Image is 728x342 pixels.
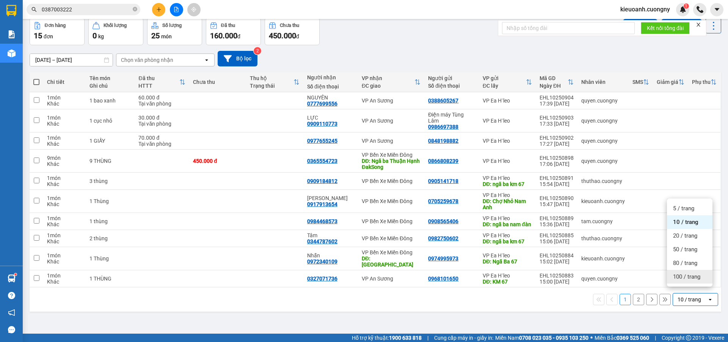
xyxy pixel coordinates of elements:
[30,54,113,66] input: Select a date range.
[307,138,337,144] div: 0977655245
[307,201,337,207] div: 0917913654
[138,95,185,101] div: 60.000 đ
[307,178,337,184] div: 0909184812
[540,232,574,238] div: EHL10250885
[47,215,82,221] div: 1 món
[581,118,625,124] div: quyen.cuongny
[620,294,631,305] button: 1
[89,235,131,241] div: 2 thùng
[483,181,532,187] div: DĐ: ngã ba km 67
[519,335,588,341] strong: 0708 023 035 - 0935 103 250
[138,83,179,89] div: HTTT
[685,3,687,9] span: 1
[47,161,82,167] div: Khác
[8,326,15,333] span: message
[362,198,420,204] div: VP Bến Xe Miền Đông
[362,255,420,268] div: DĐ: Cầu Ông Bố
[617,335,649,341] strong: 0369 525 060
[89,158,131,164] div: 9 THÙNG
[89,218,131,224] div: 1 thùng
[47,155,82,161] div: 9 món
[44,33,53,39] span: đơn
[362,218,420,224] div: VP Bến Xe Miền Đông
[688,72,720,92] th: Toggle SortBy
[540,121,574,127] div: 17:33 [DATE]
[540,135,574,141] div: EHL10250902
[133,7,137,11] span: close-circle
[47,238,82,244] div: Khác
[673,246,697,253] span: 50 / trang
[540,181,574,187] div: 15:54 [DATE]
[162,23,182,28] div: Số lượng
[307,218,337,224] div: 0984468573
[540,141,574,147] div: 17:27 [DATE]
[138,141,185,147] div: Tại văn phòng
[30,18,85,45] button: Đơn hàng15đơn
[47,195,82,201] div: 1 món
[581,276,625,282] div: quyen.cuongny
[483,273,532,279] div: VP Ea H`leo
[47,95,82,101] div: 1 món
[8,274,16,282] img: warehouse-icon
[483,192,532,198] div: VP Ea H`leo
[250,75,293,81] div: Thu hộ
[428,255,458,262] div: 0974995973
[170,3,183,16] button: file-add
[147,18,202,45] button: Số lượng25món
[540,215,574,221] div: EHL10250889
[710,3,723,16] button: caret-down
[483,118,532,124] div: VP Ea H`leo
[581,79,625,85] div: Nhân viên
[34,31,42,40] span: 15
[307,238,337,244] div: 0344787602
[633,294,644,305] button: 2
[193,158,242,164] div: 450.000 đ
[135,72,189,92] th: Toggle SortBy
[697,6,703,13] img: phone-icon
[540,101,574,107] div: 17:39 [DATE]
[483,215,532,221] div: VP Ea H`leo
[47,181,82,187] div: Khác
[47,221,82,227] div: Khác
[428,276,458,282] div: 0968101650
[428,198,458,204] div: 0705259678
[6,5,16,16] img: logo-vxr
[42,5,131,14] input: Tìm tên, số ĐT hoặc mã đơn
[161,33,172,39] span: món
[307,74,354,80] div: Người nhận
[581,138,625,144] div: quyen.cuongny
[679,6,686,13] img: icon-new-feature
[362,138,420,144] div: VP An Sương
[536,72,577,92] th: Toggle SortBy
[8,30,16,38] img: solution-icon
[93,31,97,40] span: 0
[590,336,593,339] span: ⚪️
[47,101,82,107] div: Khác
[362,158,420,170] div: DĐ: Ngã ba Thuận Hạnh ĐakSong
[483,75,526,81] div: VP gửi
[641,22,690,34] button: Kết nối tổng đài
[653,72,688,92] th: Toggle SortBy
[307,258,337,265] div: 0972340109
[47,135,82,141] div: 1 món
[434,334,493,342] span: Cung cấp máy in - giấy in:
[246,72,303,92] th: Toggle SortBy
[362,98,420,104] div: VP An Sương
[47,115,82,121] div: 1 món
[595,334,649,342] span: Miền Bắc
[483,252,532,258] div: VP Ea H`leo
[483,138,532,144] div: VP Ea H`leo
[133,6,137,13] span: close-circle
[696,22,701,27] span: close
[296,33,299,39] span: đ
[581,178,625,184] div: thuthao.cuongny
[427,334,428,342] span: |
[307,158,337,164] div: 0365554723
[362,249,420,255] div: VP Bến Xe Miền Đông
[307,276,337,282] div: 0327071736
[483,279,532,285] div: DĐ: KM 67
[428,98,458,104] div: 0388605267
[152,3,165,16] button: plus
[502,22,635,34] input: Nhập số tổng đài
[89,255,131,262] div: 1 Thùng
